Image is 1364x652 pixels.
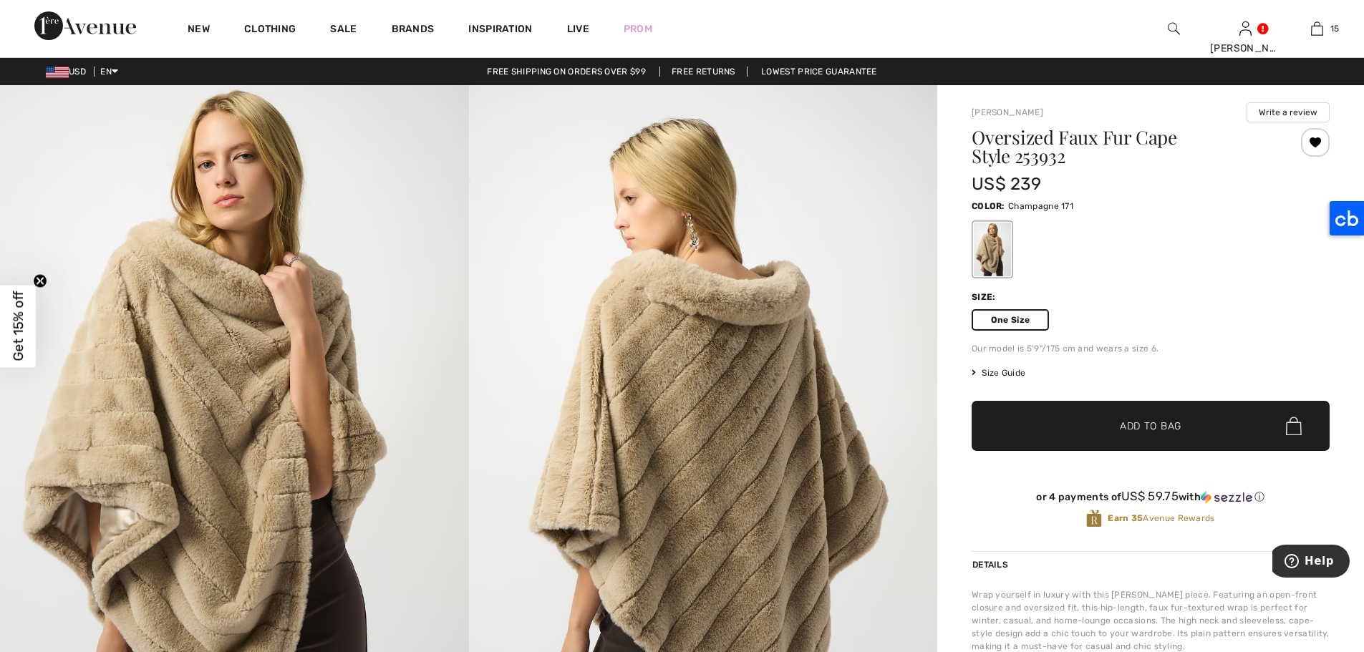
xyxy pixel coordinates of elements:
span: US$ 239 [972,174,1041,194]
img: Avenue Rewards [1086,509,1102,528]
img: My Info [1239,20,1252,37]
span: USD [46,67,92,77]
button: Write a review [1247,102,1330,122]
h1: Oversized Faux Fur Cape Style 253932 [972,128,1270,165]
img: US Dollar [46,67,69,78]
a: Free Returns [659,67,748,77]
a: Lowest Price Guarantee [750,67,889,77]
span: Add to Bag [1120,419,1181,434]
div: Our model is 5'9"/175 cm and wears a size 6. [972,342,1330,355]
div: Details [972,552,1012,578]
a: Brands [392,23,435,38]
div: [PERSON_NAME] [1210,41,1280,56]
span: One Size [972,309,1049,331]
a: Sign In [1239,21,1252,35]
a: Prom [624,21,652,37]
span: EN [100,67,118,77]
img: Sezzle [1201,491,1252,504]
a: Live [567,21,589,37]
a: Free shipping on orders over $99 [475,67,657,77]
button: Add to Bag [972,401,1330,451]
div: or 4 payments of with [972,490,1330,504]
img: 1ère Avenue [34,11,136,40]
span: Inspiration [468,23,532,38]
div: Champagne 171 [974,223,1011,276]
img: Bag.svg [1286,417,1302,435]
strong: Earn 35 [1108,513,1143,523]
span: Color: [972,201,1005,211]
a: [PERSON_NAME] [972,107,1043,117]
a: 15 [1282,20,1352,37]
span: US$ 59.75 [1121,489,1179,503]
div: Size: [972,291,999,303]
a: Clothing [244,23,296,38]
a: Sale [330,23,357,38]
div: or 4 payments ofUS$ 59.75withSezzle Click to learn more about Sezzle [972,490,1330,509]
img: My Bag [1311,20,1323,37]
iframe: Opens a widget where you can find more information [1272,545,1350,580]
img: search the website [1168,20,1180,37]
span: 15 [1330,22,1340,35]
span: Get 15% off [10,291,26,361]
button: Close teaser [33,273,47,288]
span: Size Guide [972,366,1025,379]
span: Champagne 171 [1008,201,1073,211]
a: New [188,23,210,38]
span: Avenue Rewards [1108,512,1214,525]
